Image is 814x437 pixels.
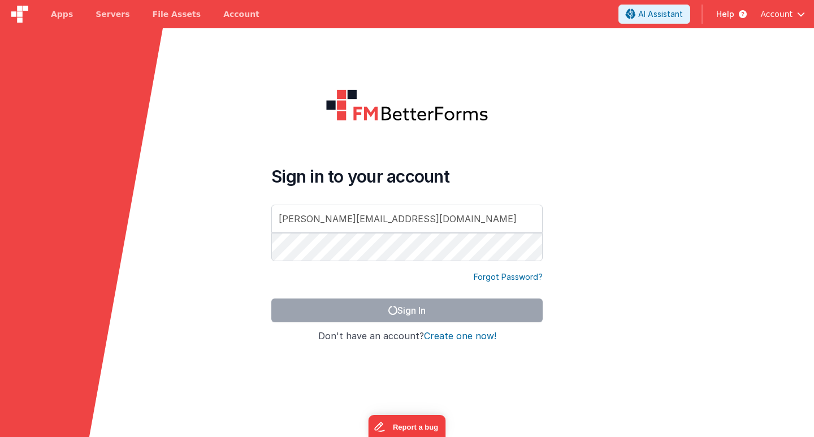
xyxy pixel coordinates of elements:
[638,8,683,20] span: AI Assistant
[271,166,543,187] h4: Sign in to your account
[51,8,73,20] span: Apps
[716,8,734,20] span: Help
[760,8,793,20] span: Account
[271,205,543,233] input: Email Address
[760,8,805,20] button: Account
[153,8,201,20] span: File Assets
[474,271,543,283] a: Forgot Password?
[271,331,543,341] h4: Don't have an account?
[618,5,690,24] button: AI Assistant
[424,331,496,341] button: Create one now!
[271,298,543,322] button: Sign In
[96,8,129,20] span: Servers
